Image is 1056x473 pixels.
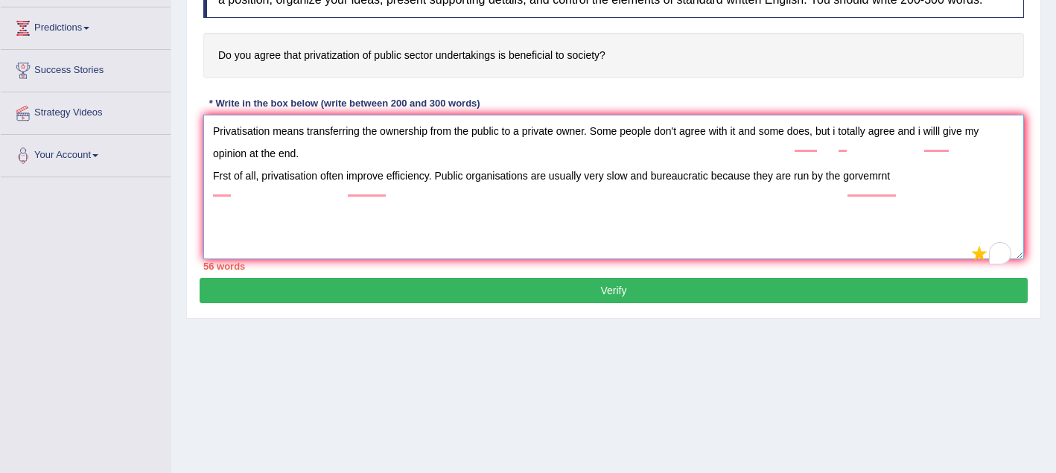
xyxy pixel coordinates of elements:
a: Your Account [1,135,171,172]
div: 56 words [203,259,1024,273]
a: Strategy Videos [1,92,171,130]
button: Verify [200,278,1028,303]
a: Predictions [1,7,171,45]
textarea: To enrich screen reader interactions, please activate Accessibility in Grammarly extension settings [203,115,1024,259]
div: * Write in the box below (write between 200 and 300 words) [203,97,486,111]
a: Success Stories [1,50,171,87]
h4: Do you agree that privatization of public sector undertakings is beneficial to society? [203,33,1024,78]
